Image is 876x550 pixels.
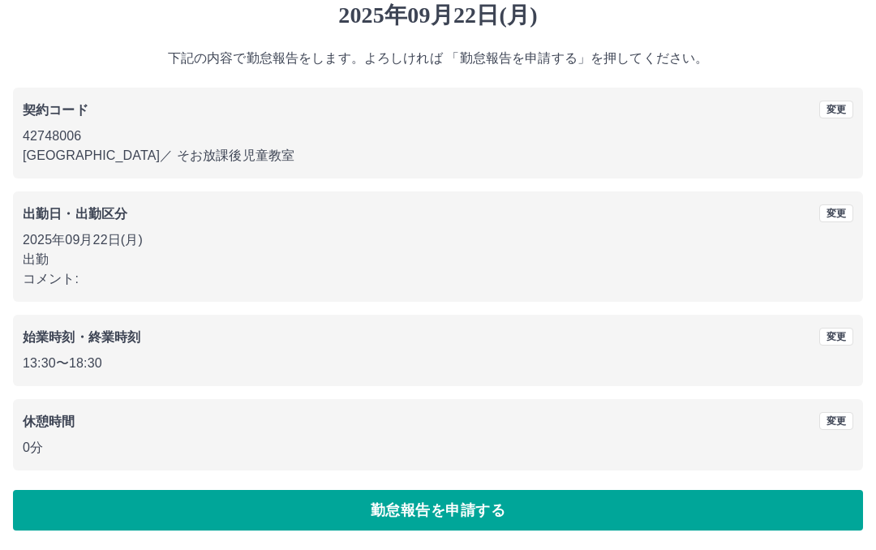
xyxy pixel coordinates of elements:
p: 下記の内容で勤怠報告をします。よろしければ 「勤怠報告を申請する」を押してください。 [13,49,863,69]
p: 0分 [23,439,853,458]
b: 契約コード [23,104,88,118]
b: 休憩時間 [23,415,75,429]
button: 変更 [819,413,853,431]
p: 42748006 [23,127,853,147]
b: 出勤日・出勤区分 [23,208,127,221]
h1: 2025年09月22日(月) [13,2,863,30]
p: [GEOGRAPHIC_DATA] ／ そお放課後児童教室 [23,147,853,166]
button: 変更 [819,329,853,346]
button: 変更 [819,101,853,119]
p: 13:30 〜 18:30 [23,354,853,374]
button: 勤怠報告を申請する [13,491,863,531]
b: 始業時刻・終業時刻 [23,331,140,345]
p: コメント: [23,270,853,290]
button: 変更 [819,205,853,223]
p: 2025年09月22日(月) [23,231,853,251]
p: 出勤 [23,251,853,270]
